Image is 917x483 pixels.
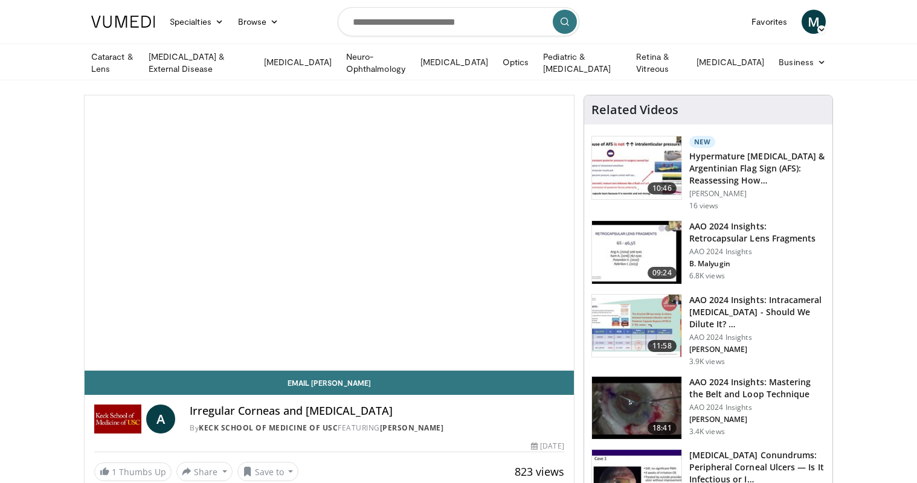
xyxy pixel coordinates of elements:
[84,51,141,75] a: Cataract & Lens
[141,51,257,75] a: [MEDICAL_DATA] & External Disease
[689,271,725,281] p: 6.8K views
[591,220,825,284] a: 09:24 AAO 2024 Insights: Retrocapsular Lens Fragments AAO 2024 Insights B. Malyugin 6.8K views
[689,345,825,354] p: [PERSON_NAME]
[176,462,233,481] button: Share
[689,201,719,211] p: 16 views
[689,189,825,199] p: [PERSON_NAME]
[380,423,444,433] a: [PERSON_NAME]
[91,16,155,28] img: VuMedi Logo
[592,295,681,357] img: de733f49-b136-4bdc-9e00-4021288efeb7.150x105_q85_crop-smart_upscale.jpg
[771,50,833,74] a: Business
[689,247,825,257] p: AAO 2024 Insights
[689,403,825,412] p: AAO 2024 Insights
[339,51,413,75] a: Neuro-Ophthalmology
[231,10,286,34] a: Browse
[592,221,681,284] img: 01f52a5c-6a53-4eb2-8a1d-dad0d168ea80.150x105_q85_crop-smart_upscale.jpg
[591,376,825,440] a: 18:41 AAO 2024 Insights: Mastering the Belt and Loop Technique AAO 2024 Insights [PERSON_NAME] 3....
[689,357,725,366] p: 3.9K views
[338,7,579,36] input: Search topics, interventions
[648,340,677,352] span: 11:58
[199,423,338,433] a: Keck School of Medicine of USC
[629,51,689,75] a: Retina & Vitreous
[648,422,677,434] span: 18:41
[257,50,339,74] a: [MEDICAL_DATA]
[689,376,825,400] h3: AAO 2024 Insights: Mastering the Belt and Loop Technique
[591,136,825,211] a: 10:46 New Hypermature [MEDICAL_DATA] & Argentinian Flag Sign (AFS): Reassessing How… [PERSON_NAME...
[515,464,564,479] span: 823 views
[689,50,771,74] a: [MEDICAL_DATA]
[85,371,574,395] a: Email [PERSON_NAME]
[536,51,629,75] a: Pediatric & [MEDICAL_DATA]
[689,136,716,148] p: New
[689,220,825,245] h3: AAO 2024 Insights: Retrocapsular Lens Fragments
[648,267,677,279] span: 09:24
[689,150,825,187] h3: Hypermature [MEDICAL_DATA] & Argentinian Flag Sign (AFS): Reassessing How…
[94,462,172,481] a: 1 Thumbs Up
[85,95,574,371] video-js: Video Player
[94,405,141,433] img: Keck School of Medicine of USC
[112,466,117,478] span: 1
[592,377,681,440] img: 22a3a3a3-03de-4b31-bd81-a17540334f4a.150x105_q85_crop-smart_upscale.jpg
[495,50,536,74] a: Optics
[190,423,564,433] div: By FEATURING
[237,462,299,481] button: Save to
[591,103,678,117] h4: Related Videos
[592,136,681,199] img: 40c8dcf9-ac14-45af-8571-bda4a5b229bd.150x105_q85_crop-smart_upscale.jpg
[689,333,825,342] p: AAO 2024 Insights
[689,259,825,269] p: B. Malyugin
[648,182,677,194] span: 10:46
[802,10,826,34] a: M
[689,415,825,424] p: [PERSON_NAME]
[531,441,564,452] div: [DATE]
[591,294,825,366] a: 11:58 AAO 2024 Insights: Intracameral [MEDICAL_DATA] - Should We Dilute It? … AAO 2024 Insights [...
[413,50,495,74] a: [MEDICAL_DATA]
[744,10,794,34] a: Favorites
[162,10,231,34] a: Specialties
[146,405,175,433] a: A
[190,405,564,418] h4: Irregular Corneas and [MEDICAL_DATA]
[689,427,725,437] p: 3.4K views
[689,294,825,330] h3: AAO 2024 Insights: Intracameral [MEDICAL_DATA] - Should We Dilute It? …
